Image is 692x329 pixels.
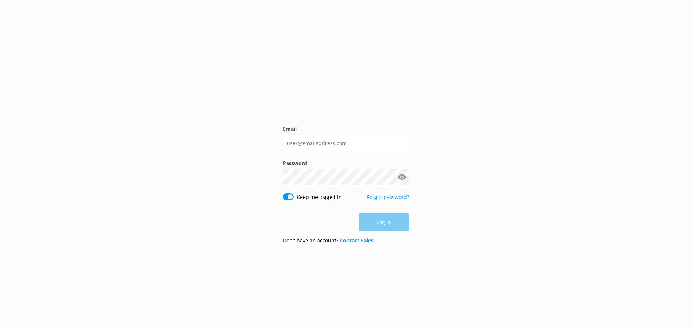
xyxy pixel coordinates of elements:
label: Email [283,125,409,133]
a: Contact Sales [340,237,373,244]
label: Password [283,159,409,167]
input: user@emailaddress.com [283,135,409,151]
label: Keep me logged in [297,193,342,201]
a: Forgot password? [367,194,409,200]
button: Show password [395,170,409,185]
p: Don’t have an account? [283,237,373,244]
